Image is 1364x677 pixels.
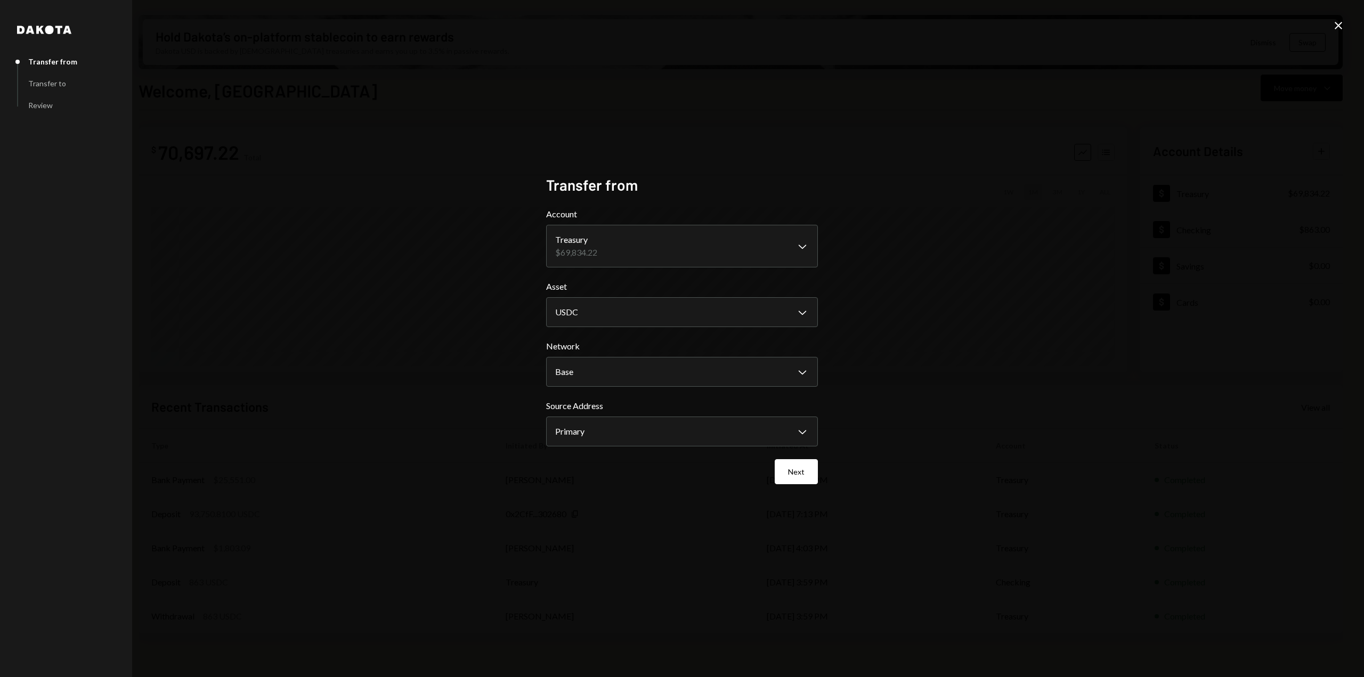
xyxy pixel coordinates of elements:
[546,208,818,221] label: Account
[28,57,77,66] div: Transfer from
[546,417,818,446] button: Source Address
[775,459,818,484] button: Next
[28,101,53,110] div: Review
[28,79,66,88] div: Transfer to
[546,297,818,327] button: Asset
[546,340,818,353] label: Network
[546,175,818,195] h2: Transfer from
[546,280,818,293] label: Asset
[546,225,818,267] button: Account
[546,357,818,387] button: Network
[546,399,818,412] label: Source Address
